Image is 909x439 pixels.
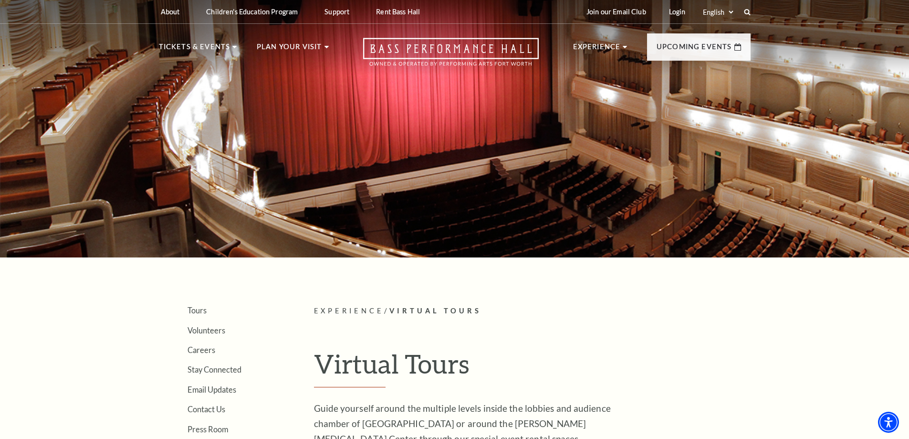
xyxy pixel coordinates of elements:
a: Email Updates [188,385,236,394]
p: About [161,8,180,16]
a: Stay Connected [188,365,241,374]
select: Select: [701,8,735,17]
p: / [314,305,751,317]
p: Rent Bass Hall [376,8,420,16]
p: Tickets & Events [159,41,230,58]
a: Careers [188,345,215,354]
a: Press Room [188,425,228,434]
p: Support [324,8,349,16]
h1: Virtual Tours [314,348,751,387]
p: Experience [573,41,621,58]
div: Accessibility Menu [878,412,899,433]
a: Volunteers [188,326,225,335]
p: Children's Education Program [206,8,298,16]
p: Upcoming Events [657,41,732,58]
a: Contact Us [188,405,225,414]
span: Experience [314,307,385,315]
a: Open this option [329,38,573,75]
a: Tours [188,306,207,315]
p: Plan Your Visit [257,41,322,58]
span: Virtual Tours [389,307,481,315]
